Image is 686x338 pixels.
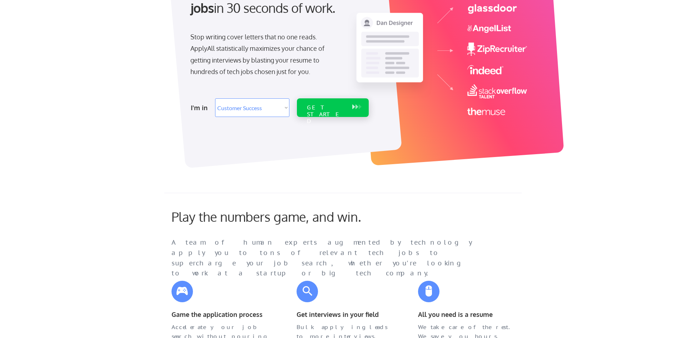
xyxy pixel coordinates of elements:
[297,309,393,320] div: Get interviews in your field
[171,309,268,320] div: Game the application process
[171,209,393,224] div: Play the numbers game, and win.
[171,237,486,279] div: A team of human experts augmented by technology apply you to tons of relevant tech jobs to superc...
[307,104,345,125] div: GET STARTED
[190,31,337,78] div: Stop writing cover letters that no one reads. ApplyAll statistically maximizes your chance of get...
[418,309,514,320] div: All you need is a resume
[191,102,211,113] div: I'm in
